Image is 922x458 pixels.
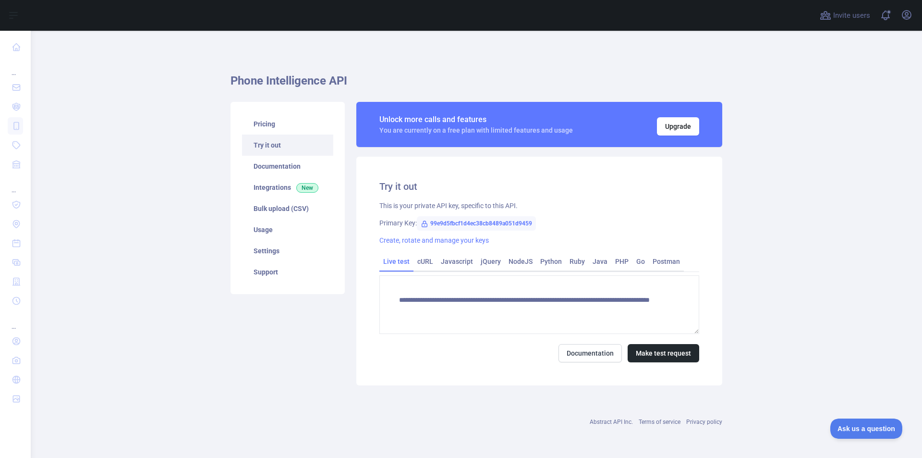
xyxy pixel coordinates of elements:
h1: Phone Intelligence API [230,73,722,96]
div: ... [8,175,23,194]
div: ... [8,58,23,77]
a: PHP [611,254,632,269]
a: Java [589,254,611,269]
a: Python [536,254,566,269]
a: jQuery [477,254,505,269]
a: Ruby [566,254,589,269]
a: Create, rotate and manage your keys [379,236,489,244]
a: Postman [649,254,684,269]
a: Terms of service [639,419,680,425]
a: Pricing [242,113,333,135]
a: Usage [242,219,333,240]
a: Bulk upload (CSV) [242,198,333,219]
a: NodeJS [505,254,536,269]
div: Unlock more calls and features [379,114,573,125]
a: Support [242,261,333,283]
div: This is your private API key, specific to this API. [379,201,699,210]
a: Settings [242,240,333,261]
a: Try it out [242,135,333,156]
a: Live test [379,254,413,269]
span: Invite users [833,10,870,21]
a: Go [632,254,649,269]
div: Primary Key: [379,218,699,228]
span: 99e9d5fbcf1d4ec38cb8489a051d9459 [417,216,536,231]
a: Documentation [242,156,333,177]
button: Upgrade [657,117,699,136]
a: Abstract API Inc. [590,419,633,425]
a: Privacy policy [686,419,722,425]
a: Integrations New [242,177,333,198]
div: You are currently on a free plan with limited features and usage [379,125,573,135]
button: Make test request [628,344,699,362]
div: ... [8,311,23,331]
span: New [296,183,318,193]
a: cURL [413,254,437,269]
button: Invite users [818,8,872,23]
a: Javascript [437,254,477,269]
iframe: Toggle Customer Support [830,419,903,439]
a: Documentation [558,344,622,362]
h2: Try it out [379,180,699,193]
